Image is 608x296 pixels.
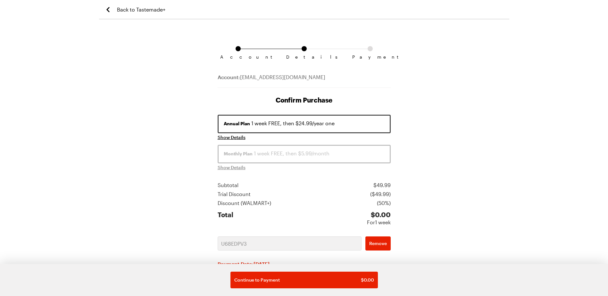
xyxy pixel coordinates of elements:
[286,54,322,60] span: Details
[218,145,391,163] button: Monthly Plan 1 week FREE, then $5.99/month
[117,6,165,13] span: Back to Tastemade+
[218,199,271,207] div: Discount ( WALMART+ )
[218,134,246,141] button: Show Details
[218,181,391,226] section: Price summary
[224,119,385,127] div: 1 week FREE, then $24.99/year one
[218,164,246,171] span: Show Details
[234,277,280,283] span: Continue to Payment
[218,74,240,80] span: Account:
[230,272,378,288] button: Continue to Payment$0.00
[218,211,233,226] div: Total
[218,95,391,104] h1: Confirm Purchase
[218,190,251,198] div: Trial Discount
[365,236,391,251] button: Remove
[218,236,362,251] input: Promo Code
[218,181,238,189] div: Subtotal
[367,218,391,226] div: For 1 week
[377,199,391,207] div: ( 50% )
[224,120,250,127] span: Annual Plan
[220,54,256,60] span: Account
[218,115,391,133] button: Annual Plan 1 week FREE, then $24.99/year one
[373,181,391,189] div: $ 49.99
[361,277,374,283] span: $ 0.00
[218,261,391,267] h2: Payment Date: [DATE]
[367,211,391,218] div: $ 0.00
[224,150,385,157] div: 1 week FREE, then $5.99/month
[352,54,388,60] span: Payment
[218,73,391,88] div: [EMAIL_ADDRESS][DOMAIN_NAME]
[224,151,253,157] span: Monthly Plan
[370,190,391,198] div: ($ 49.99 )
[369,240,387,247] span: Remove
[218,46,391,54] ol: Subscription checkout form navigation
